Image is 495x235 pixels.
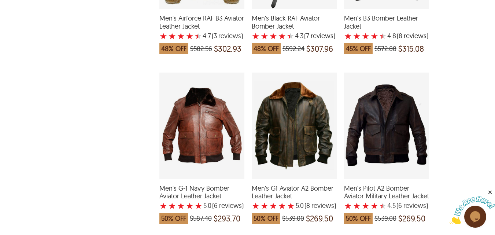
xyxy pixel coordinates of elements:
span: $582.56 [190,45,212,52]
label: 3 rating [269,32,277,40]
span: $539.00 [282,215,304,222]
span: (6 [212,202,218,209]
span: Men's Airforce RAF B3 Aviator Leather Jacket [159,14,244,30]
a: Men's Pilot A2 Bomber Aviator Military Leather Jacket with a 4.5 Star Rating 6 Product Review whi... [344,174,429,228]
span: Men's G-1 Navy Bomber Aviator Leather Jacket [159,184,244,200]
label: 2 rating [353,32,361,40]
span: (8 [397,32,402,40]
label: 1 rating [159,202,167,209]
label: 1 rating [344,202,352,209]
label: 5 rating [287,32,294,40]
label: 4 rating [370,32,378,40]
span: reviews [402,32,426,40]
label: 4 rating [278,202,286,209]
span: reviews [310,202,334,209]
span: ) [212,32,243,40]
label: 4.3 [295,32,303,40]
span: (3 [212,32,217,40]
label: 2 rating [261,202,269,209]
span: ) [304,32,335,40]
label: 5.0 [296,202,304,209]
span: ) [397,32,428,40]
span: Men's Pilot A2 Bomber Aviator Military Leather Jacket [344,184,429,200]
span: Men's Black RAF Aviator Bomber Jacket [252,14,337,30]
label: 1 rating [159,32,167,40]
span: (6 [396,202,402,209]
span: reviews [402,202,426,209]
label: 2 rating [168,32,176,40]
span: $302.93 [214,45,241,52]
span: $539.00 [374,215,396,222]
label: 3 rating [177,32,185,40]
span: 48% OFF [159,43,188,54]
span: ) [304,202,336,209]
span: ) [396,202,428,209]
a: Men's G-1 Navy Bomber Aviator Leather Jacket with a 5 Star Rating 6 Product Review which was at a... [159,174,244,228]
label: 5 rating [379,32,387,40]
span: 50% OFF [159,213,188,224]
label: 4 rating [186,32,194,40]
a: Men's Black RAF Aviator Bomber Jacket with a 4.285714285714286 Star Rating 7 Product Review which... [252,4,337,58]
label: 4.7 [203,32,211,40]
span: 45% OFF [344,43,373,54]
a: Men's G1 Aviator A2 Bomber Leather Jacket with a 5 Star Rating 8 Product Review which was at a pr... [252,174,337,228]
label: 1 rating [344,32,352,40]
iframe: chat widget [450,189,495,224]
a: Men's Airforce RAF B3 Aviator Leather Jacket with a 4.666666666666667 Star Rating 3 Product Revie... [159,4,244,58]
label: 3 rating [362,202,370,209]
span: $269.50 [306,215,333,222]
span: (8 [304,202,310,209]
label: 5 rating [379,202,387,209]
span: $307.96 [306,45,333,52]
label: 3 rating [269,202,277,209]
label: 5.0 [203,202,211,209]
label: 1 rating [252,202,260,209]
span: 50% OFF [252,213,280,224]
label: 3 rating [362,32,370,40]
span: reviews [217,32,241,40]
label: 2 rating [261,32,269,40]
span: $269.50 [398,215,425,222]
span: $572.88 [374,45,396,52]
span: $592.24 [282,45,304,52]
span: reviews [218,202,242,209]
span: reviews [309,32,333,40]
label: 4 rating [370,202,378,209]
label: 2 rating [353,202,361,209]
span: (7 [304,32,309,40]
span: $587.40 [190,215,212,222]
label: 1 rating [252,32,260,40]
span: $293.70 [214,215,240,222]
label: 4 rating [186,202,194,209]
label: 4.8 [387,32,396,40]
span: $315.08 [398,45,424,52]
span: Men's B3 Bomber Leather Jacket [344,14,429,30]
span: 48% OFF [252,43,281,54]
label: 3 rating [177,202,185,209]
label: 5 rating [195,32,202,40]
label: 5 rating [195,202,203,209]
span: ) [212,202,244,209]
label: 4 rating [278,32,286,40]
label: 5 rating [287,202,295,209]
span: Men's G1 Aviator A2 Bomber Leather Jacket [252,184,337,200]
label: 2 rating [168,202,176,209]
a: Men's B3 Bomber Leather Jacket with a 4.75 Star Rating 8 Product Review which was at a price of $... [344,4,429,58]
label: 4.5 [387,202,396,209]
span: 50% OFF [344,213,373,224]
